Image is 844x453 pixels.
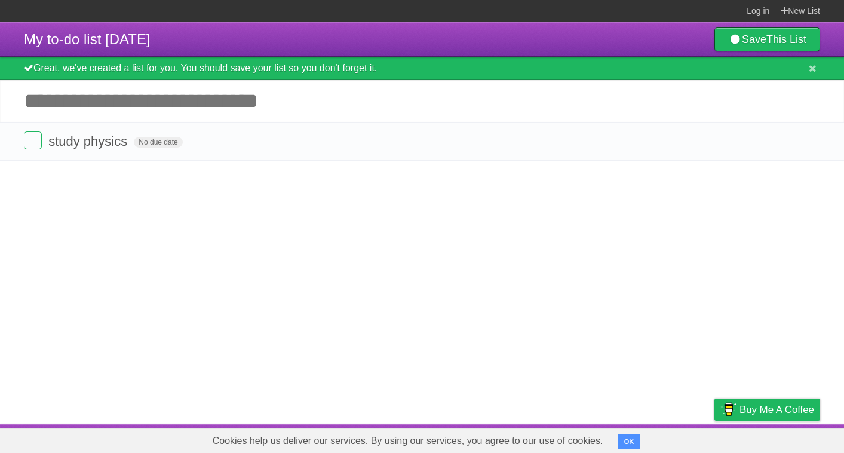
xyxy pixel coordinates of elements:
[745,427,820,450] a: Suggest a feature
[739,399,814,420] span: Buy me a coffee
[555,427,581,450] a: About
[720,399,736,420] img: Buy me a coffee
[699,427,730,450] a: Privacy
[24,131,42,149] label: Done
[201,429,615,453] span: Cookies help us deliver our services. By using our services, you agree to our use of cookies.
[714,399,820,421] a: Buy me a coffee
[618,434,641,449] button: OK
[658,427,685,450] a: Terms
[766,33,806,45] b: This List
[48,134,130,149] span: study physics
[134,137,182,148] span: No due date
[24,31,151,47] span: My to-do list [DATE]
[714,27,820,51] a: SaveThis List
[595,427,643,450] a: Developers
